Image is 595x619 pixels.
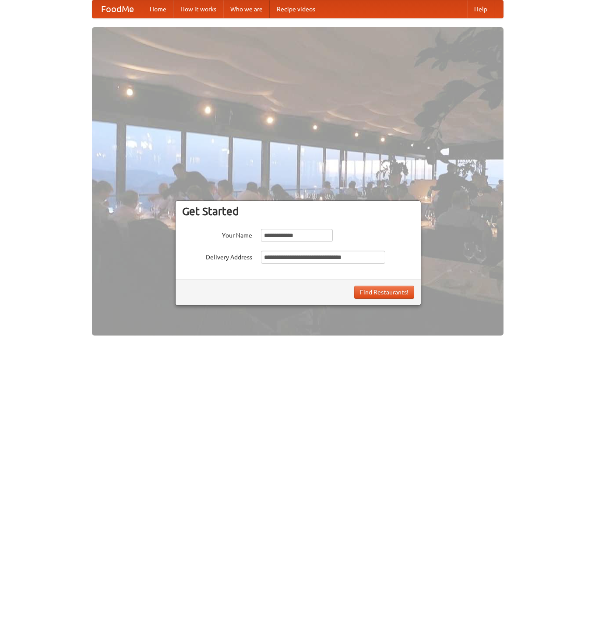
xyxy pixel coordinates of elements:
a: Who we are [223,0,270,18]
a: Home [143,0,173,18]
label: Your Name [182,229,252,240]
a: Recipe videos [270,0,322,18]
a: Help [467,0,494,18]
button: Find Restaurants! [354,286,414,299]
a: FoodMe [92,0,143,18]
a: How it works [173,0,223,18]
h3: Get Started [182,205,414,218]
label: Delivery Address [182,251,252,262]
